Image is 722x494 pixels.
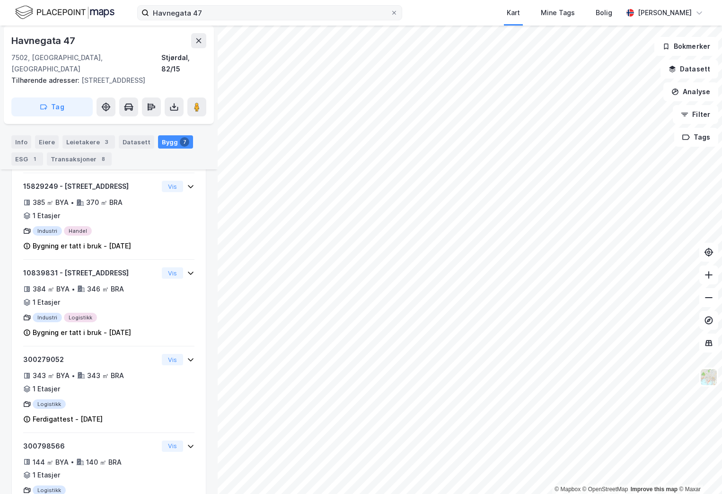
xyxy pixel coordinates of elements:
[33,210,60,221] div: 1 Etasjer
[87,370,124,381] div: 343 ㎡ BRA
[162,181,183,192] button: Vis
[11,97,93,116] button: Tag
[102,137,111,147] div: 3
[700,368,718,386] img: Z
[70,199,74,206] div: •
[23,181,158,192] div: 15829249 - [STREET_ADDRESS]
[71,285,75,293] div: •
[35,135,59,149] div: Eiere
[162,267,183,279] button: Vis
[161,52,206,75] div: Stjørdal, 82/15
[30,154,39,164] div: 1
[11,52,161,75] div: 7502, [GEOGRAPHIC_DATA], [GEOGRAPHIC_DATA]
[70,458,74,466] div: •
[149,6,390,20] input: Søk på adresse, matrikkel, gårdeiere, leietakere eller personer
[180,137,189,147] div: 7
[631,486,678,493] a: Improve this map
[62,135,115,149] div: Leietakere
[555,486,581,493] a: Mapbox
[86,457,122,468] div: 140 ㎡ BRA
[47,152,112,166] div: Transaksjoner
[33,457,69,468] div: 144 ㎡ BYA
[158,135,193,149] div: Bygg
[11,75,199,86] div: [STREET_ADDRESS]
[162,354,183,365] button: Vis
[71,372,75,379] div: •
[162,441,183,452] button: Vis
[23,354,158,365] div: 300279052
[33,370,70,381] div: 343 ㎡ BYA
[11,152,43,166] div: ESG
[15,4,114,21] img: logo.f888ab2527a4732fd821a326f86c7f29.svg
[11,76,81,84] span: Tilhørende adresser:
[33,283,70,295] div: 384 ㎡ BYA
[98,154,108,164] div: 8
[675,449,722,494] iframe: Chat Widget
[660,60,718,79] button: Datasett
[33,414,103,425] div: Ferdigattest - [DATE]
[33,240,131,252] div: Bygning er tatt i bruk - [DATE]
[33,197,69,208] div: 385 ㎡ BYA
[23,441,158,452] div: 300798566
[541,7,575,18] div: Mine Tags
[86,197,123,208] div: 370 ㎡ BRA
[674,128,718,147] button: Tags
[582,486,628,493] a: OpenStreetMap
[33,383,60,395] div: 1 Etasjer
[11,33,77,48] div: Havnegata 47
[638,7,692,18] div: [PERSON_NAME]
[675,449,722,494] div: Kontrollprogram for chat
[663,82,718,101] button: Analyse
[33,297,60,308] div: 1 Etasjer
[33,327,131,338] div: Bygning er tatt i bruk - [DATE]
[596,7,612,18] div: Bolig
[654,37,718,56] button: Bokmerker
[507,7,520,18] div: Kart
[23,267,158,279] div: 10839831 - [STREET_ADDRESS]
[33,469,60,481] div: 1 Etasjer
[673,105,718,124] button: Filter
[11,135,31,149] div: Info
[119,135,154,149] div: Datasett
[87,283,124,295] div: 346 ㎡ BRA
